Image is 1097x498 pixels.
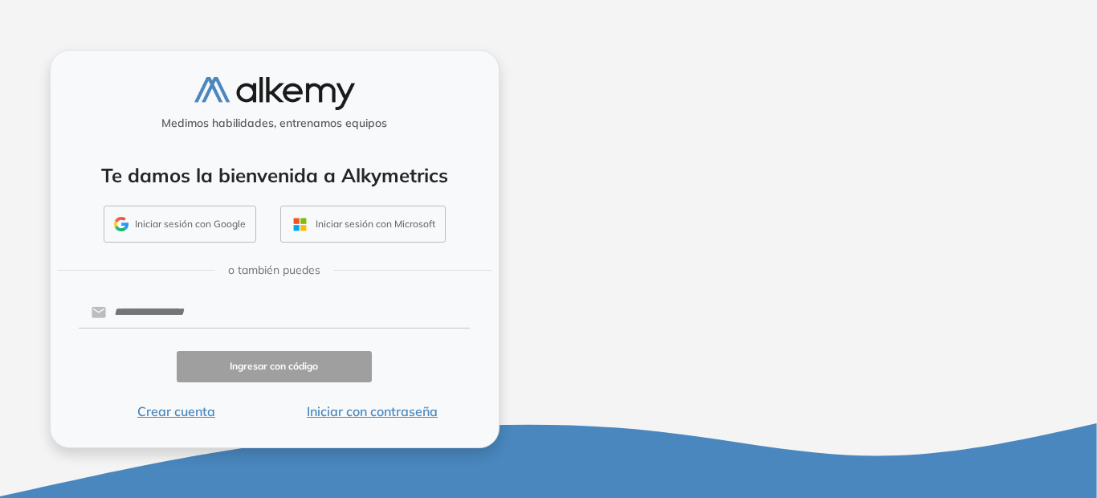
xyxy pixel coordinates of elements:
button: Iniciar sesión con Google [104,206,256,243]
img: GMAIL_ICON [114,217,128,231]
button: Ingresar con código [177,351,373,382]
h5: Medimos habilidades, entrenamos equipos [57,116,492,130]
h4: Te damos la bienvenida a Alkymetrics [71,164,478,187]
button: Iniciar con contraseña [274,402,470,421]
span: o también puedes [228,262,320,279]
img: logo-alkemy [194,77,355,110]
iframe: Chat Widget [1017,421,1097,498]
button: Crear cuenta [79,402,275,421]
button: Iniciar sesión con Microsoft [280,206,446,243]
img: OUTLOOK_ICON [291,215,309,234]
